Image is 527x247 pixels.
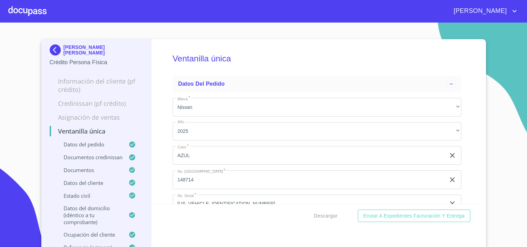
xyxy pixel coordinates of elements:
[50,99,143,108] p: Credinissan (PF crédito)
[448,6,510,17] span: [PERSON_NAME]
[64,44,143,56] p: [PERSON_NAME] [PERSON_NAME]
[50,44,143,58] div: [PERSON_NAME] [PERSON_NAME]
[311,210,340,222] button: Descargar
[448,6,519,17] button: account of current user
[50,44,64,56] img: Docupass spot blue
[358,210,470,222] button: Enviar a Expedientes Facturación y Entrega
[314,212,338,220] span: Descargar
[173,44,461,73] h5: Ventanilla única
[50,141,129,148] p: Datos del pedido
[50,154,129,161] p: Documentos CrediNissan
[50,167,129,173] p: Documentos
[363,212,465,220] span: Enviar a Expedientes Facturación y Entrega
[50,58,143,67] p: Crédito Persona Física
[50,231,129,238] p: Ocupación del Cliente
[178,81,225,87] span: Datos del pedido
[173,122,461,141] div: 2025
[173,98,461,117] div: Nissan
[448,176,456,184] button: clear input
[50,113,143,121] p: Asignación de Ventas
[50,192,129,199] p: Estado civil
[448,151,456,160] button: clear input
[448,199,456,208] button: clear input
[50,127,143,135] p: Ventanilla única
[50,179,129,186] p: Datos del cliente
[50,205,129,225] p: Datos del domicilio (idéntico a tu comprobante)
[173,76,461,92] div: Datos del pedido
[50,77,143,94] p: Información del cliente (PF crédito)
